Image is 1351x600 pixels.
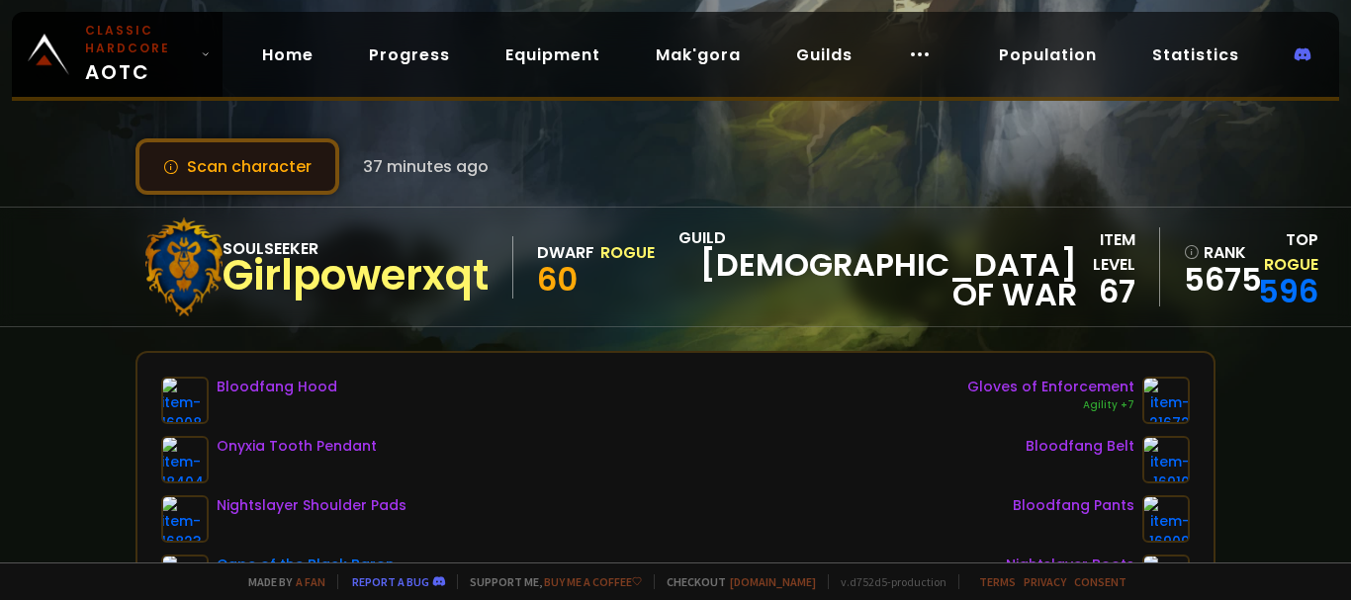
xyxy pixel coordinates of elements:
img: item-21672 [1142,377,1190,424]
span: v. d752d5 - production [828,574,946,589]
a: Classic HardcoreAOTC [12,12,223,97]
div: Agility +7 [967,397,1134,413]
a: Guilds [780,35,868,75]
small: Classic Hardcore [85,22,193,57]
a: Mak'gora [640,35,757,75]
span: Support me, [457,574,642,589]
a: Equipment [490,35,616,75]
div: Gloves of Enforcement [967,377,1134,397]
img: item-16908 [161,377,209,424]
img: item-16909 [1142,495,1190,543]
a: Progress [353,35,466,75]
a: Consent [1074,574,1126,589]
span: Checkout [654,574,816,589]
div: Cape of the Black Baron [217,555,395,575]
img: item-16910 [1142,436,1190,483]
a: 596 [1258,269,1318,313]
div: Dwarf [537,240,594,265]
a: Population [983,35,1113,75]
div: Bloodfang Pants [1013,495,1134,516]
button: Scan character [135,138,339,195]
a: Privacy [1024,574,1066,589]
a: Buy me a coffee [544,574,642,589]
span: Made by [236,574,325,589]
div: Top [1252,227,1317,277]
span: [DEMOGRAPHIC_DATA] of War [678,250,1077,309]
a: 5675 [1184,265,1240,295]
div: rank [1184,240,1240,265]
div: Girlpowerxqt [223,261,489,291]
div: Soulseeker [223,236,489,261]
img: item-18404 [161,436,209,483]
a: [DOMAIN_NAME] [730,574,816,589]
a: a fan [296,574,325,589]
div: Bloodfang Belt [1026,436,1134,457]
div: Nightslayer Boots [1006,555,1134,575]
a: Home [246,35,329,75]
div: Onyxia Tooth Pendant [217,436,377,457]
span: 37 minutes ago [363,154,489,179]
a: Terms [979,574,1016,589]
div: Rogue [600,240,655,265]
div: Bloodfang Hood [217,377,337,397]
img: item-16823 [161,495,209,543]
div: Nightslayer Shoulder Pads [217,495,406,516]
div: item level [1077,227,1136,277]
span: AOTC [85,22,193,87]
span: 60 [537,257,578,301]
span: Rogue [1264,253,1318,276]
a: Statistics [1136,35,1255,75]
div: guild [678,225,1077,309]
div: 67 [1077,277,1136,306]
a: Report a bug [352,574,429,589]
